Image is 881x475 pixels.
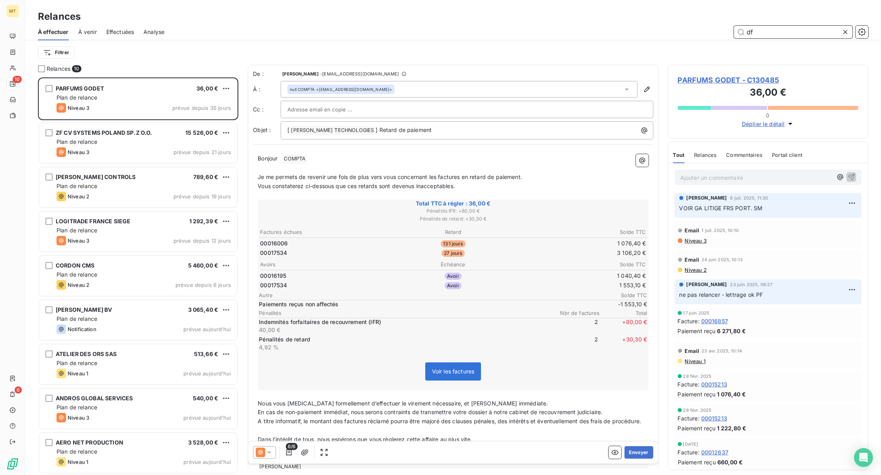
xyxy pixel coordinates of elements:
[701,317,728,325] span: 00016857
[290,87,392,92] div: <[EMAIL_ADDRESS][DOMAIN_NAME]>
[600,336,647,351] span: + 30,30 €
[518,271,647,280] td: 1 040,40 €
[678,327,716,335] span: Paiement reçu
[441,240,465,247] span: 131 jours
[174,237,231,244] span: prévue depuis 12 jours
[6,77,19,90] a: 10
[375,126,432,133] span: ] Retard de paiement
[286,443,298,450] span: 6/6
[678,424,716,432] span: Paiement reçu
[174,149,231,155] span: prévue depuis 21 jours
[47,65,70,73] span: Relances
[678,85,858,101] h3: 36,00 €
[57,183,97,189] span: Plan de relance
[193,173,218,180] span: 789,60 €
[726,152,763,158] span: Commentaires
[290,126,375,135] span: [PERSON_NAME] TECHNOLOGIES
[259,343,549,351] p: 4,92 %
[702,257,743,262] span: 24 juin 2025, 10:13
[389,260,517,269] th: Échéance
[678,448,700,456] span: Facture :
[678,317,700,325] span: Facture :
[259,300,598,308] span: Paiements reçus non affectés
[56,439,123,446] span: AERO NET PRODUCTION
[259,292,600,298] span: Autre
[685,348,700,354] span: Email
[38,46,74,59] button: Filtrer
[283,155,307,164] span: COMPTA
[143,28,164,36] span: Analyse
[253,85,281,93] label: À :
[259,336,549,343] p: Pénalités de retard
[432,368,475,375] span: Voir les factures
[282,72,319,76] span: [PERSON_NAME]
[196,85,218,92] span: 36,00 €
[258,400,548,407] span: Nous vous [MEDICAL_DATA] formellement d’effectuer le virement nécessaire, et [PERSON_NAME] immédi...
[56,85,104,92] span: PARFUMS GODET
[518,228,647,236] th: Solde TTC
[183,459,231,465] span: prévue aujourd’hui
[685,227,700,234] span: Email
[717,458,743,466] span: 660,00 €
[260,228,388,236] th: Factures échues
[702,349,742,353] span: 23 avr. 2025, 10:14
[183,415,231,421] span: prévue aujourd’hui
[258,183,455,189] span: Vous constaterez ci-dessous que ces retards sont devenus inacceptables.
[57,315,97,322] span: Plan de relance
[730,282,773,287] span: 23 juin 2025, 09:27
[183,326,231,332] span: prévue aujourd’hui
[38,9,81,24] h3: Relances
[57,227,97,234] span: Plan de relance
[172,105,231,111] span: prévue depuis 35 jours
[68,282,89,288] span: Niveau 2
[854,448,873,467] div: Open Intercom Messenger
[193,395,218,401] span: 540,00 €
[68,326,96,332] span: Notification
[772,152,802,158] span: Portail client
[72,65,81,72] span: 10
[683,442,698,447] span: [DATE]
[260,281,388,290] td: 00017534
[185,129,218,136] span: 15 526,00 €
[445,282,462,289] span: Avoir
[260,249,287,257] span: 00017534
[701,448,728,456] span: 00012637
[258,436,472,443] span: Dans l’intérêt de tous, nous espérons que vous règlerez cette affaire au plus vite.
[57,404,97,411] span: Plan de relance
[701,380,727,388] span: 00015213
[551,336,598,351] span: 2
[600,292,647,298] span: Solde TTC
[685,256,700,263] span: Email
[259,215,647,222] span: Pénalités de retard : + 30,30 €
[175,282,231,288] span: prévue depuis 6 jours
[106,28,134,36] span: Effectuées
[287,126,289,133] span: [
[56,306,112,313] span: [PERSON_NAME] BV
[260,260,388,269] th: Avoirs
[259,326,549,334] p: 40,00 €
[68,370,88,377] span: Niveau 1
[687,281,727,288] span: [PERSON_NAME]
[678,380,700,388] span: Facture :
[56,129,153,136] span: ZF CV SYSTEMS POLAND SP.Z O.O.
[683,311,710,315] span: 17 juin 2025
[258,418,641,424] span: A titre informatif, le montant des factures réclamé pourra être majoré des clauses pénales, des i...
[684,267,707,273] span: Niveau 2
[57,138,97,145] span: Plan de relance
[194,351,218,357] span: 513,66 €
[188,439,219,446] span: 3 528,00 €
[38,28,69,36] span: À effectuer
[518,260,647,269] th: Solde TTC
[553,310,600,316] span: Nbr de factures
[684,237,707,244] span: Niveau 3
[56,351,117,357] span: ATELIER DES ORS SAS
[259,200,647,207] span: Total TTC à régler : 36,00 €
[717,327,746,335] span: 6 271,80 €
[678,414,700,422] span: Facture :
[742,120,785,128] span: Déplier le détail
[441,250,464,257] span: 27 jours
[57,271,97,278] span: Plan de relance
[259,207,647,215] span: Pénalités IFR : + 80,00 €
[188,262,219,269] span: 5 460,00 €
[730,196,768,200] span: 8 juil. 2025, 11:30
